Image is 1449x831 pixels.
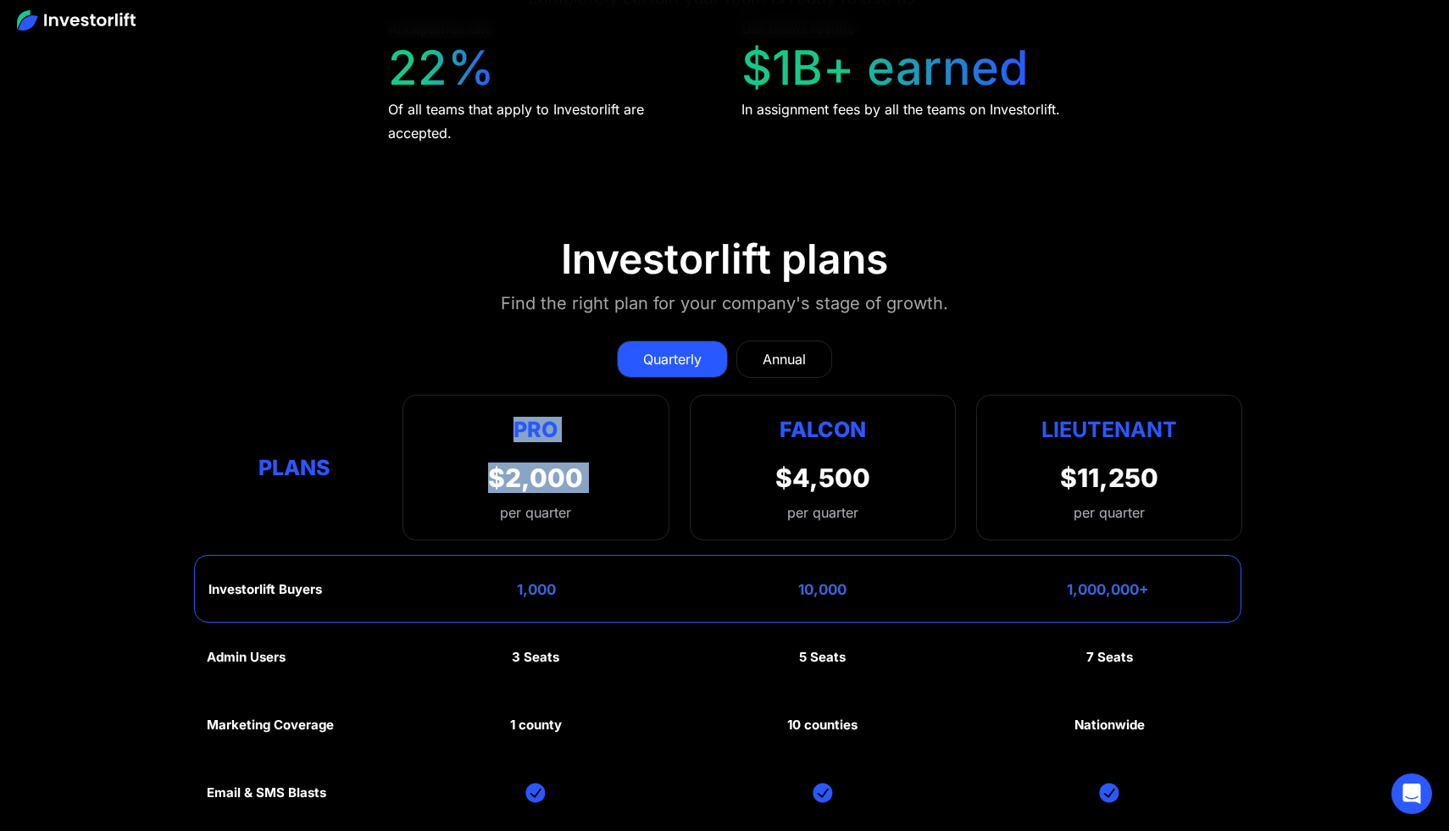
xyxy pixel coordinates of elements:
div: $1B+ earned [741,40,1029,97]
div: 10 counties [787,717,858,733]
div: Pro [488,413,583,446]
div: 1,000,000+ [1067,581,1149,598]
div: Of all teams that apply to Investorlift are accepted. [388,97,709,145]
div: Falcon [780,413,866,446]
div: 1,000 [517,581,556,598]
div: Admin Users [207,650,286,665]
strong: Lieutenant [1041,417,1177,442]
div: Quarterly [643,349,702,369]
div: Investorlift Buyers [208,582,322,597]
div: Investorlift plans [561,235,888,284]
div: Open Intercom Messenger [1391,773,1432,814]
div: 10,000 [798,581,847,598]
div: In assignment fees by all the teams on Investorlift. [741,97,1060,121]
div: Nationwide [1074,717,1145,733]
div: Annual [763,349,806,369]
div: per quarter [488,502,583,523]
div: 1 county [510,717,562,733]
div: 3 Seats [512,650,559,665]
div: $4,500 [775,463,870,493]
div: Email & SMS Blasts [207,785,326,801]
div: per quarter [1074,502,1145,523]
div: Find the right plan for your company's stage of growth. [501,290,948,317]
div: 22% [388,40,495,97]
div: $2,000 [488,463,583,493]
div: Marketing Coverage [207,717,334,733]
div: Plans [207,452,382,485]
div: 5 Seats [799,650,846,665]
div: per quarter [787,502,858,523]
div: $11,250 [1060,463,1158,493]
div: 7 Seats [1086,650,1133,665]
